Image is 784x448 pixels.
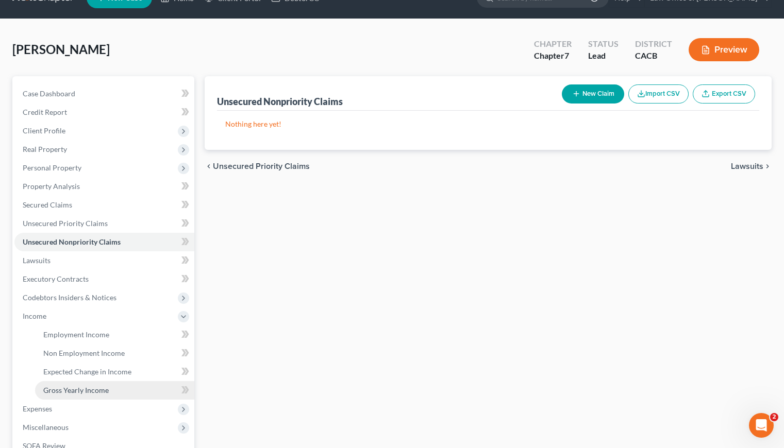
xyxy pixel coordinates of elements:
span: Unsecured Priority Claims [213,162,310,170]
span: Case Dashboard [23,89,75,98]
span: [PERSON_NAME] [12,42,110,57]
span: 2 [770,413,778,421]
span: Income [23,312,46,320]
button: Lawsuits chevron_right [731,162,772,170]
div: Chapter [534,50,572,62]
span: Gross Yearly Income [43,386,109,394]
button: Import CSV [628,84,689,104]
a: Unsecured Priority Claims [14,214,194,233]
span: Property Analysis [23,182,80,191]
span: Unsecured Priority Claims [23,219,108,228]
span: Client Profile [23,126,65,135]
span: Lawsuits [731,162,763,170]
p: Nothing here yet! [225,119,751,129]
div: District [635,38,672,50]
span: Real Property [23,145,67,153]
span: Expected Change in Income [43,367,131,376]
i: chevron_left [205,162,213,170]
a: Gross Yearly Income [35,381,194,400]
span: Employment Income [43,330,109,339]
div: CACB [635,50,672,62]
div: Lead [588,50,619,62]
span: Codebtors Insiders & Notices [23,293,116,302]
span: Credit Report [23,108,67,116]
a: Lawsuits [14,251,194,270]
a: Export CSV [693,84,755,104]
i: chevron_right [763,162,772,170]
span: Executory Contracts [23,274,89,283]
button: chevron_left Unsecured Priority Claims [205,162,310,170]
iframe: Intercom live chat [749,413,774,438]
a: Property Analysis [14,177,194,196]
a: Expected Change in Income [35,363,194,381]
a: Unsecured Nonpriority Claims [14,233,194,251]
span: Unsecured Nonpriority Claims [23,237,121,246]
div: Unsecured Nonpriority Claims [217,95,343,108]
a: Secured Claims [14,196,194,214]
span: Personal Property [23,163,81,172]
a: Executory Contracts [14,270,194,288]
span: Miscellaneous [23,423,69,432]
span: Lawsuits [23,256,51,265]
a: Employment Income [35,325,194,344]
div: Status [588,38,619,50]
span: Secured Claims [23,200,72,209]
span: Non Employment Income [43,349,125,357]
span: 7 [564,50,569,60]
span: Expenses [23,404,52,413]
button: Preview [689,38,759,61]
a: Credit Report [14,103,194,122]
a: Non Employment Income [35,344,194,363]
button: New Claim [562,84,624,104]
a: Case Dashboard [14,84,194,103]
div: Chapter [534,38,572,50]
